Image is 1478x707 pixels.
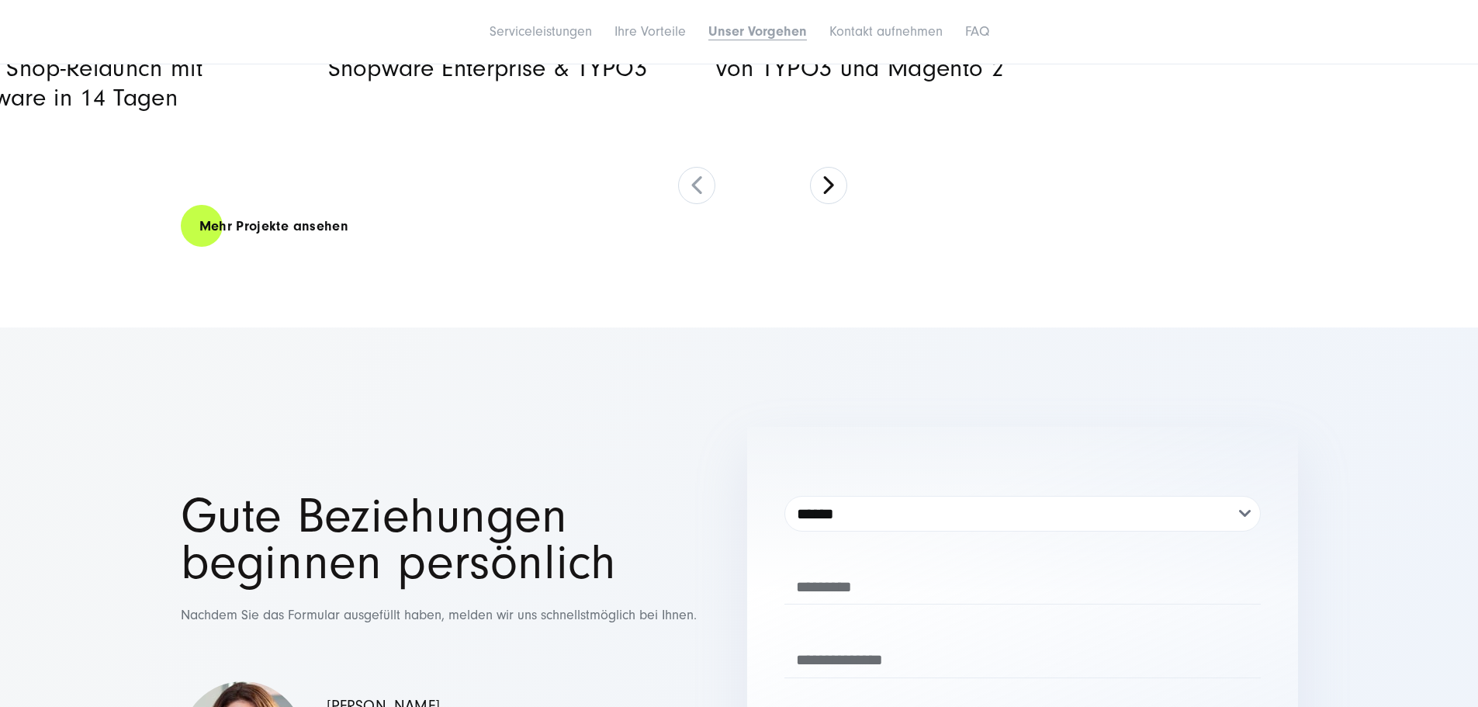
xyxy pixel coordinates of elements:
[181,204,368,248] a: Mehr Projekte ansehen
[829,23,943,40] a: Kontakt aufnehmen
[181,493,732,587] h1: Gute Beziehungen beginnen persönlich
[614,23,686,40] a: Ihre Vorteile
[490,23,592,40] a: Serviceleistungen
[181,604,732,628] p: Nachdem Sie das Formular ausgefüllt haben, melden wir uns schnellstmöglich bei Ihnen.
[708,23,807,40] a: Unser Vorgehen
[965,23,989,40] a: FAQ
